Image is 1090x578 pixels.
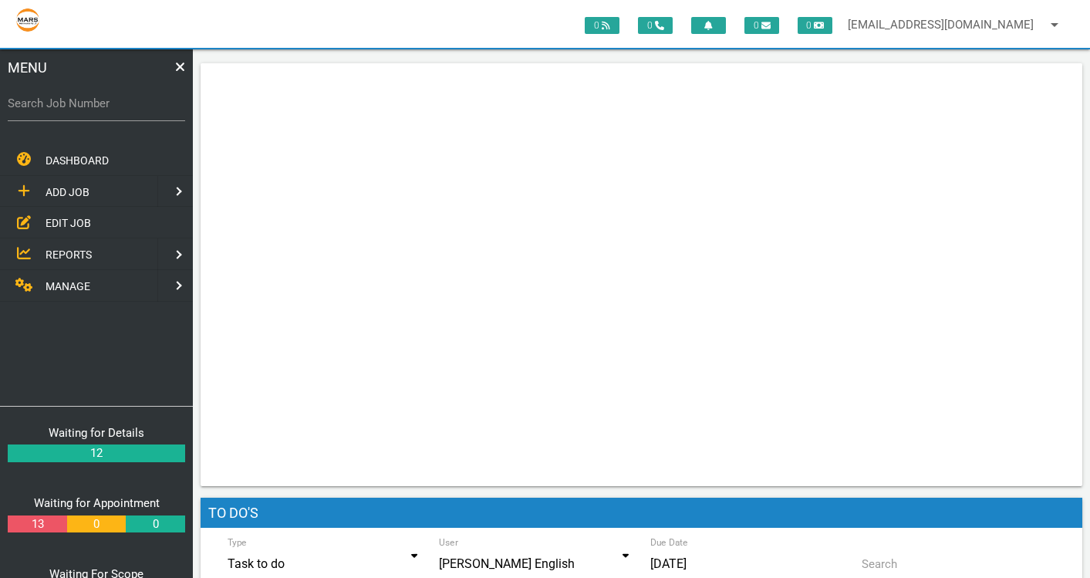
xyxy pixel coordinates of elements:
span: DASHBOARD [46,154,109,167]
a: Waiting for Details [49,426,144,440]
h1: To Do's [201,498,1082,529]
span: MENU [8,57,47,78]
label: Type [228,536,247,549]
a: Waiting for Appointment [34,496,160,510]
label: Due Date [650,536,688,549]
label: Search Job Number [8,95,185,113]
a: 13 [8,515,66,533]
label: Search [862,556,897,573]
a: 12 [8,444,185,462]
a: 0 [67,515,126,533]
span: 0 [585,17,619,34]
span: 0 [798,17,832,34]
a: 0 [126,515,184,533]
span: 0 [638,17,673,34]
span: ADD JOB [46,186,89,198]
img: s3file [15,8,40,32]
label: User [439,536,458,549]
span: REPORTS [46,248,92,261]
span: MANAGE [46,280,90,292]
span: EDIT JOB [46,217,91,229]
span: 0 [744,17,779,34]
